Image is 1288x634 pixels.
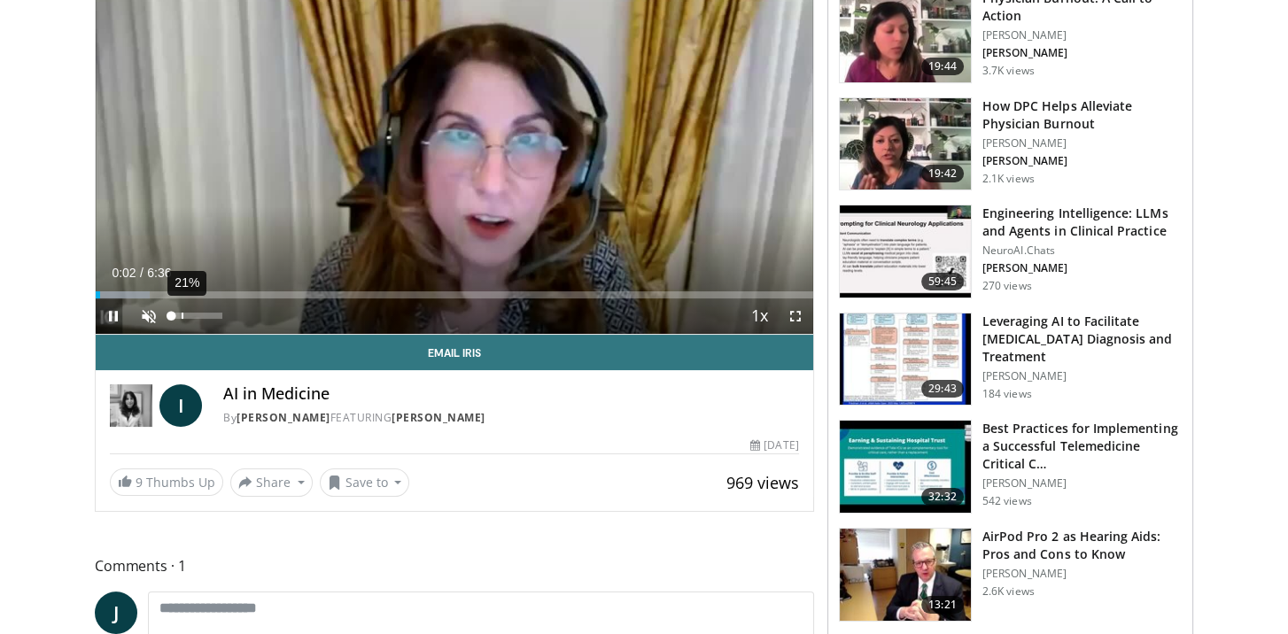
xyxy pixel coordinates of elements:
p: [PERSON_NAME] [982,476,1182,491]
p: NeuroAI.Chats [982,244,1182,258]
div: Volume Level [171,313,221,319]
h4: AI in Medicine [223,384,799,404]
button: Share [230,468,313,497]
span: 9 [136,474,143,491]
button: Playback Rate [742,298,778,334]
img: ea6b8c10-7800-4812-b957-8d44f0be21f9.150x105_q85_crop-smart_upscale.jpg [840,205,971,298]
span: 19:42 [921,165,964,182]
a: 32:32 Best Practices for Implementing a Successful Telemedicine Critical C… [PERSON_NAME] 542 views [839,420,1182,514]
span: 6:36 [147,266,171,280]
span: / [140,266,144,280]
a: [PERSON_NAME] [392,410,485,425]
a: J [95,591,137,634]
a: I [159,384,202,427]
p: [PERSON_NAME] [982,261,1182,275]
h3: AirPod Pro 2 as Hearing Aids: Pros and Cons to Know [982,528,1182,563]
h3: Leveraging AI to Facilitate [MEDICAL_DATA] Diagnosis and Treatment [982,313,1182,366]
h3: How DPC Helps Alleviate Physician Burnout [982,97,1182,133]
span: 32:32 [921,488,964,506]
p: 3.7K views [982,64,1035,78]
span: 13:21 [921,596,964,614]
button: Fullscreen [778,298,813,334]
a: 13:21 AirPod Pro 2 as Hearing Aids: Pros and Cons to Know [PERSON_NAME] 2.6K views [839,528,1182,622]
img: a78774a7-53a7-4b08-bcf0-1e3aa9dc638f.150x105_q85_crop-smart_upscale.jpg [840,529,971,621]
p: [PERSON_NAME] [982,136,1182,151]
a: 59:45 Engineering Intelligence: LLMs and Agents in Clinical Practice NeuroAI.Chats [PERSON_NAME] ... [839,205,1182,298]
a: 19:42 How DPC Helps Alleviate Physician Burnout [PERSON_NAME] [PERSON_NAME] 2.1K views [839,97,1182,191]
p: 270 views [982,279,1032,293]
p: [PERSON_NAME] [982,154,1182,168]
div: [DATE] [750,437,798,453]
p: [PERSON_NAME] [982,28,1182,43]
h3: Engineering Intelligence: LLMs and Agents in Clinical Practice [982,205,1182,240]
img: a028b2ed-2799-4348-b6b4-733b0fc51b04.150x105_q85_crop-smart_upscale.jpg [840,313,971,406]
a: Email Iris [96,335,813,370]
a: 9 Thumbs Up [110,468,223,496]
span: Comments 1 [95,554,814,577]
p: [PERSON_NAME] [982,567,1182,581]
span: 969 views [726,472,799,493]
p: 184 views [982,387,1032,401]
div: By FEATURING [223,410,799,426]
p: [PERSON_NAME] [982,369,1182,383]
img: 8c03ed1f-ed96-42cb-9200-2a88a5e9b9ab.150x105_q85_crop-smart_upscale.jpg [840,98,971,190]
h3: Best Practices for Implementing a Successful Telemedicine Critical C… [982,420,1182,473]
p: 542 views [982,494,1032,508]
span: 29:43 [921,380,964,398]
p: 2.6K views [982,584,1035,599]
img: Dr. Iris Gorfinkel [110,384,152,427]
button: Unmute [131,298,167,334]
a: [PERSON_NAME] [237,410,330,425]
p: [PERSON_NAME] [982,46,1182,60]
button: Save to [320,468,410,497]
span: 59:45 [921,273,964,290]
span: 0:02 [112,266,136,280]
a: 29:43 Leveraging AI to Facilitate [MEDICAL_DATA] Diagnosis and Treatment [PERSON_NAME] 184 views [839,313,1182,406]
button: Pause [96,298,131,334]
p: 2.1K views [982,172,1035,186]
span: 19:44 [921,58,964,75]
div: Progress Bar [96,291,813,298]
img: b12dae1b-5470-4178-b022-d9bdaad706a6.150x105_q85_crop-smart_upscale.jpg [840,421,971,513]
